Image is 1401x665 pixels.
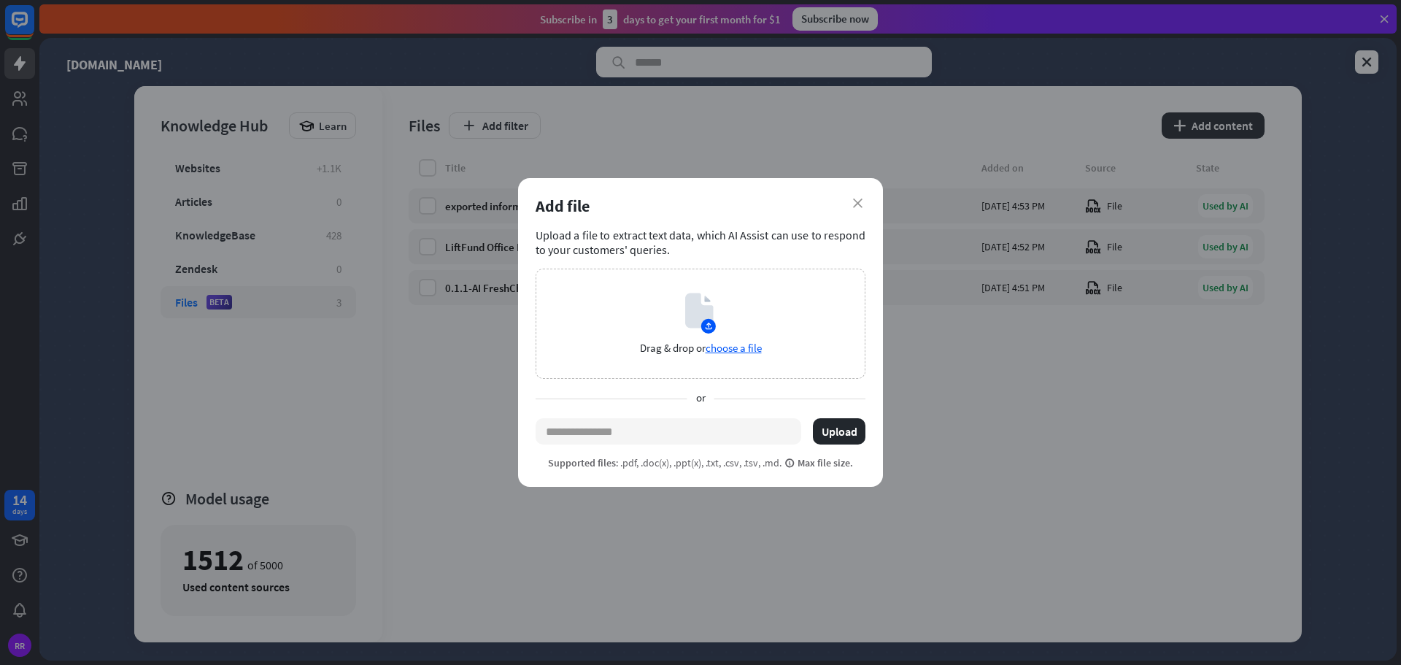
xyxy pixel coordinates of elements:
span: or [687,391,714,407]
i: close [853,199,862,208]
p: : .pdf, .doc(x), .ppt(x), .txt, .csv, .tsv, .md. [548,456,853,469]
p: Drag & drop or [640,341,762,355]
div: Add file [536,196,865,216]
span: Max file size. [784,456,853,469]
span: choose a file [706,341,762,355]
button: Upload [813,418,865,445]
div: Upload a file to extract text data, which AI Assist can use to respond to your customers' queries. [536,228,865,257]
button: Open LiveChat chat widget [12,6,55,50]
span: Supported files [548,456,616,469]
